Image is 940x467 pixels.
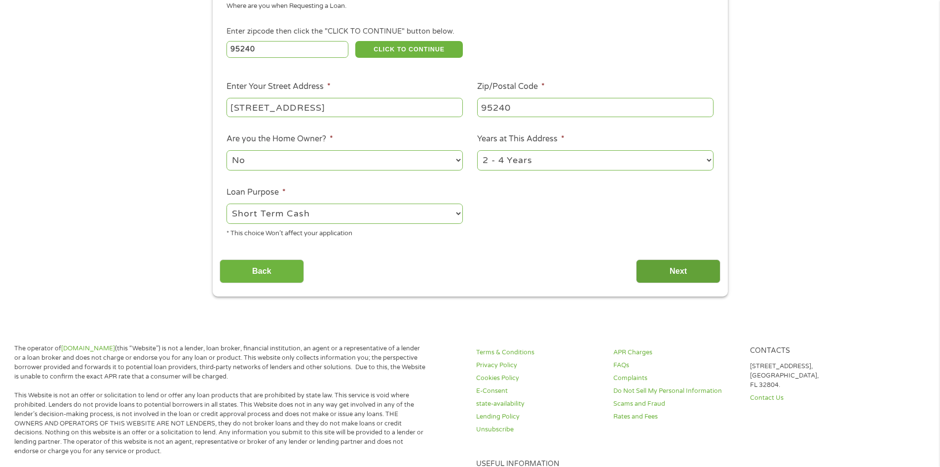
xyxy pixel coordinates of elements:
a: state-availability [476,399,602,409]
input: Back [220,259,304,284]
label: Enter Your Street Address [226,82,331,92]
a: Terms & Conditions [476,348,602,357]
a: APR Charges [613,348,739,357]
div: Enter zipcode then click the "CLICK TO CONTINUE" button below. [226,26,713,37]
a: Do Not Sell My Personal Information [613,386,739,396]
label: Are you the Home Owner? [226,134,333,144]
a: E-Consent [476,386,602,396]
label: Loan Purpose [226,187,286,198]
p: This Website is not an offer or solicitation to lend or offer any loan products that are prohibit... [14,391,426,456]
input: 1 Main Street [226,98,463,117]
label: Zip/Postal Code [477,82,545,92]
a: [DOMAIN_NAME] [61,344,115,352]
button: CLICK TO CONTINUE [355,41,463,58]
a: Lending Policy [476,412,602,422]
a: Cookies Policy [476,374,602,383]
a: Contact Us [750,393,875,403]
a: Complaints [613,374,739,383]
p: The operator of (this “Website”) is not a lender, loan broker, financial institution, an agent or... [14,344,426,382]
a: Scams and Fraud [613,399,739,409]
input: Next [636,259,720,284]
div: * This choice Won’t affect your application [226,225,463,239]
p: [STREET_ADDRESS], [GEOGRAPHIC_DATA], FL 32804. [750,362,875,390]
label: Years at This Address [477,134,564,144]
a: Unsubscribe [476,425,602,434]
div: Where are you when Requesting a Loan. [226,1,706,11]
a: Privacy Policy [476,361,602,370]
h4: Contacts [750,346,875,356]
input: Enter Zipcode (e.g 01510) [226,41,348,58]
a: FAQs [613,361,739,370]
a: Rates and Fees [613,412,739,422]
